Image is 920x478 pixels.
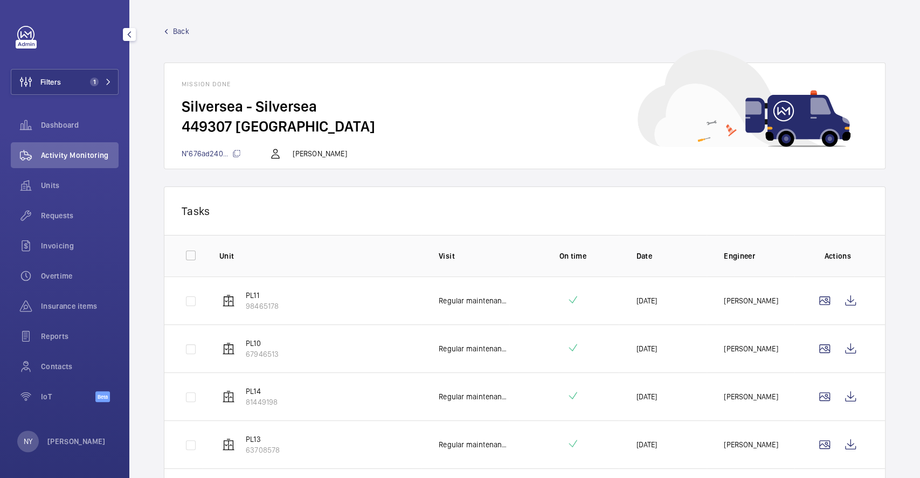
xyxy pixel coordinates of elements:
p: [PERSON_NAME] [293,148,347,159]
p: Date [636,251,707,261]
span: Requests [41,210,119,221]
span: Filters [40,77,61,87]
p: [DATE] [636,343,657,354]
span: IoT [41,391,95,402]
h2: Silversea - Silversea [182,96,868,116]
p: [DATE] [636,391,657,402]
h2: 449307 [GEOGRAPHIC_DATA] [182,116,868,136]
span: Contacts [41,361,119,372]
p: Visit [439,251,509,261]
p: 63708578 [246,445,280,455]
p: Unit [219,251,421,261]
span: Back [173,26,189,37]
p: 67946513 [246,349,279,359]
img: elevator.svg [222,342,235,355]
p: Regular maintenance [439,295,509,306]
p: Regular maintenance [439,439,509,450]
img: elevator.svg [222,438,235,451]
span: Dashboard [41,120,119,130]
span: N°676ad240... [182,149,241,158]
img: elevator.svg [222,294,235,307]
p: Regular maintenance [439,343,509,354]
img: elevator.svg [222,390,235,403]
p: PL13 [246,434,280,445]
p: PL11 [246,290,279,301]
p: [PERSON_NAME] [724,295,778,306]
p: 98465178 [246,301,279,311]
button: Filters1 [11,69,119,95]
span: Invoicing [41,240,119,251]
p: [PERSON_NAME] [47,436,106,447]
p: Actions [812,251,863,261]
p: [DATE] [636,295,657,306]
span: Insurance items [41,301,119,311]
p: [PERSON_NAME] [724,391,778,402]
span: Reports [41,331,119,342]
span: Units [41,180,119,191]
p: 81449198 [246,397,278,407]
span: Overtime [41,271,119,281]
p: Tasks [182,204,868,218]
p: Engineer [724,251,794,261]
p: On time [527,251,619,261]
p: Regular maintenance [439,391,509,402]
p: [PERSON_NAME] [724,439,778,450]
span: 1 [90,78,99,86]
p: [PERSON_NAME] [724,343,778,354]
img: car delivery [638,50,850,147]
span: Activity Monitoring [41,150,119,161]
p: PL10 [246,338,279,349]
p: PL14 [246,386,278,397]
p: [DATE] [636,439,657,450]
span: Beta [95,391,110,402]
h1: Mission done [182,80,868,88]
p: NY [24,436,32,447]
